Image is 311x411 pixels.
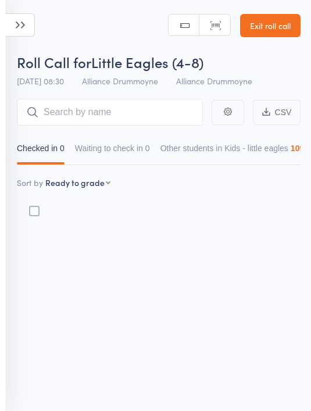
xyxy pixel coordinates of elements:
[60,144,65,153] div: 0
[253,100,301,125] button: CSV
[17,138,65,165] button: Checked in0
[145,144,150,153] div: 0
[75,138,150,165] button: Waiting to check in0
[17,177,43,188] label: Sort by
[17,99,203,126] input: Search by name
[45,177,105,188] div: Ready to grade
[17,75,64,87] span: [DATE] 08:30
[291,144,304,153] div: 109
[160,138,305,165] button: Other students in Kids - little eagles109
[82,75,158,87] span: Alliance Drummoyne
[17,52,91,72] span: Roll Call for
[176,75,252,87] span: Alliance Drummoyne
[240,14,301,37] a: Exit roll call
[91,52,203,72] span: Little Eagles (4-8)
